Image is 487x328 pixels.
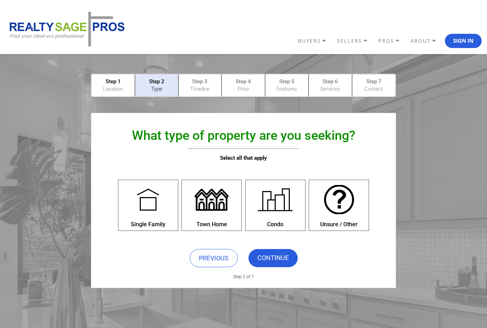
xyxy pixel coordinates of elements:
[313,85,348,93] p: Services
[309,221,369,228] div: Unsure / Other
[190,249,238,267] a: PREVIOUS
[248,249,298,267] a: CONTINUE
[313,78,348,85] p: Step 6
[357,78,391,85] p: Step 7
[182,221,241,228] div: Town Home
[409,35,445,47] a: ABOUT
[226,85,261,93] p: Price
[183,85,217,93] p: Timeline
[296,35,335,47] a: BUYERS
[135,74,178,96] a: Step 2 Type
[445,34,482,48] button: Sign In
[183,78,217,85] p: Step 3
[220,155,267,161] strong: Select all that apply
[376,35,409,47] a: PROS
[5,11,127,48] img: REALTY SAGE PROS
[96,85,130,93] p: Location
[335,35,376,47] a: SELLERS
[357,85,391,93] p: Contact
[139,85,174,93] p: Type
[96,78,130,85] p: Step 1
[309,74,352,96] a: Step 6 Services
[92,74,135,96] a: Step 1 Location
[179,74,222,96] a: Step 3 Timeline
[270,85,304,93] p: Features
[104,128,383,143] h1: What type of property are you seeking?
[118,221,178,228] div: Single Family
[222,74,265,96] a: Step 4 Price
[270,78,304,85] p: Step 5
[86,271,401,279] p: Step 2 of 7
[265,74,308,96] a: Step 5 Features
[352,74,395,96] a: Step 7 Contact
[226,78,261,85] p: Step 4
[246,221,305,228] div: Condo
[139,78,174,85] p: Step 2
